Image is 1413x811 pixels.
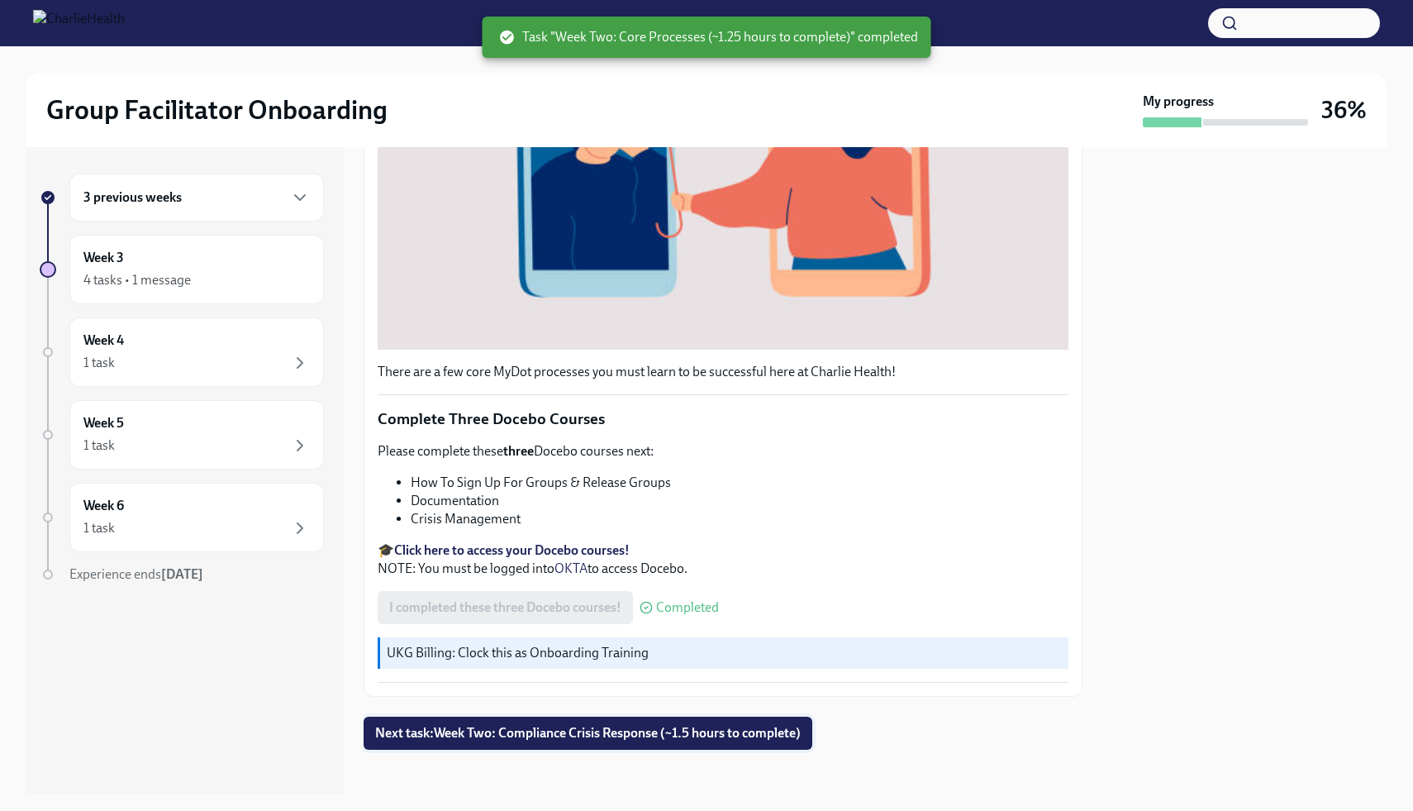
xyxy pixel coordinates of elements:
div: 1 task [83,437,115,455]
li: Crisis Management [411,510,1068,528]
strong: three [503,443,534,459]
h6: Week 6 [83,497,124,515]
h6: 3 previous weeks [83,188,182,207]
a: Week 41 task [40,317,324,387]
button: Next task:Week Two: Compliance Crisis Response (~1.5 hours to complete) [364,717,812,750]
img: CharlieHealth [33,10,125,36]
div: 4 tasks • 1 message [83,271,191,289]
div: 1 task [83,519,115,537]
h6: Week 5 [83,414,124,432]
span: Next task : Week Two: Compliance Crisis Response (~1.5 hours to complete) [375,725,801,742]
strong: [DATE] [161,566,203,582]
a: Week 51 task [40,400,324,470]
p: 🎓 NOTE: You must be logged into to access Docebo. [378,541,1068,578]
h6: Week 3 [83,249,124,267]
li: Documentation [411,492,1068,510]
a: OKTA [554,561,588,576]
div: 1 task [83,354,115,372]
a: Click here to access your Docebo courses! [394,542,630,558]
span: Task "Week Two: Core Processes (~1.25 hours to complete)" completed [499,28,918,46]
div: 3 previous weeks [69,174,324,222]
p: There are a few core MyDot processes you must learn to be successful here at Charlie Health! [378,363,1068,381]
strong: My progress [1143,93,1214,111]
h6: Week 4 [83,332,124,350]
p: Please complete these Docebo courses next: [378,442,1068,460]
span: Completed [656,601,719,614]
h2: Group Facilitator Onboarding [46,93,388,126]
li: How To Sign Up For Groups & Release Groups [411,474,1068,492]
a: Week 34 tasks • 1 message [40,235,324,304]
span: Experience ends [69,566,203,582]
p: UKG Billing: Clock this as Onboarding Training [387,644,1062,662]
h3: 36% [1321,95,1367,125]
p: Complete Three Docebo Courses [378,408,1068,430]
a: Week 61 task [40,483,324,552]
